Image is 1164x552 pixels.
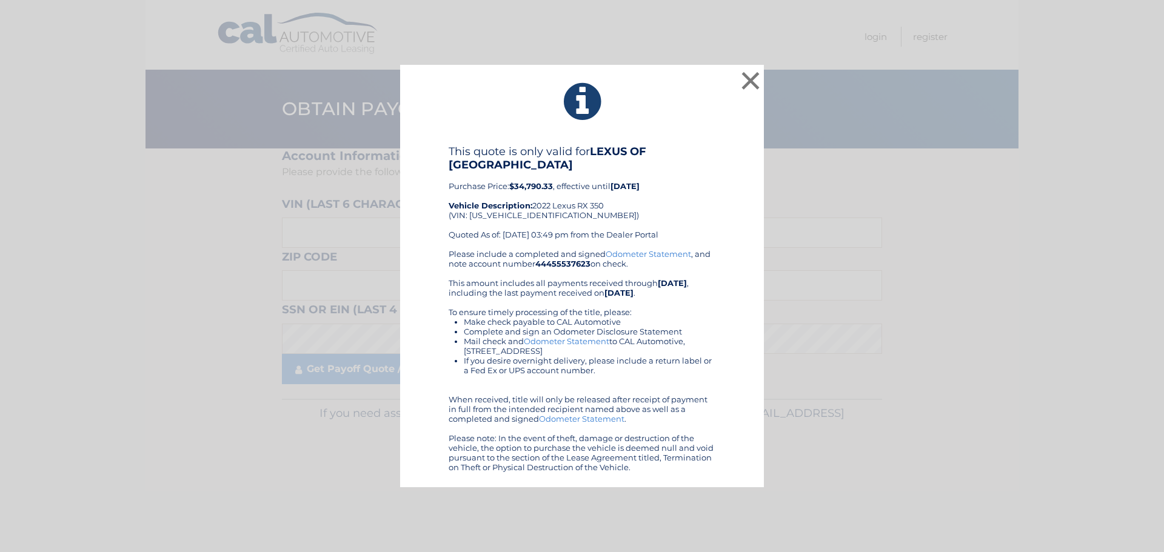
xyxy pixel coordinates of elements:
a: Odometer Statement [606,249,691,259]
div: Purchase Price: , effective until 2022 Lexus RX 350 (VIN: [US_VEHICLE_IDENTIFICATION_NUMBER]) Quo... [449,145,715,249]
a: Odometer Statement [539,414,624,424]
li: Complete and sign an Odometer Disclosure Statement [464,327,715,336]
b: [DATE] [604,288,634,298]
b: 44455537623 [535,259,590,268]
a: Odometer Statement [524,336,609,346]
button: × [738,68,763,93]
li: Make check payable to CAL Automotive [464,317,715,327]
b: $34,790.33 [509,181,553,191]
li: Mail check and to CAL Automotive, [STREET_ADDRESS] [464,336,715,356]
div: Please include a completed and signed , and note account number on check. This amount includes al... [449,249,715,472]
b: [DATE] [610,181,640,191]
h4: This quote is only valid for [449,145,715,171]
b: LEXUS OF [GEOGRAPHIC_DATA] [449,145,646,171]
b: [DATE] [658,278,687,288]
li: If you desire overnight delivery, please include a return label or a Fed Ex or UPS account number. [464,356,715,375]
strong: Vehicle Description: [449,201,532,210]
